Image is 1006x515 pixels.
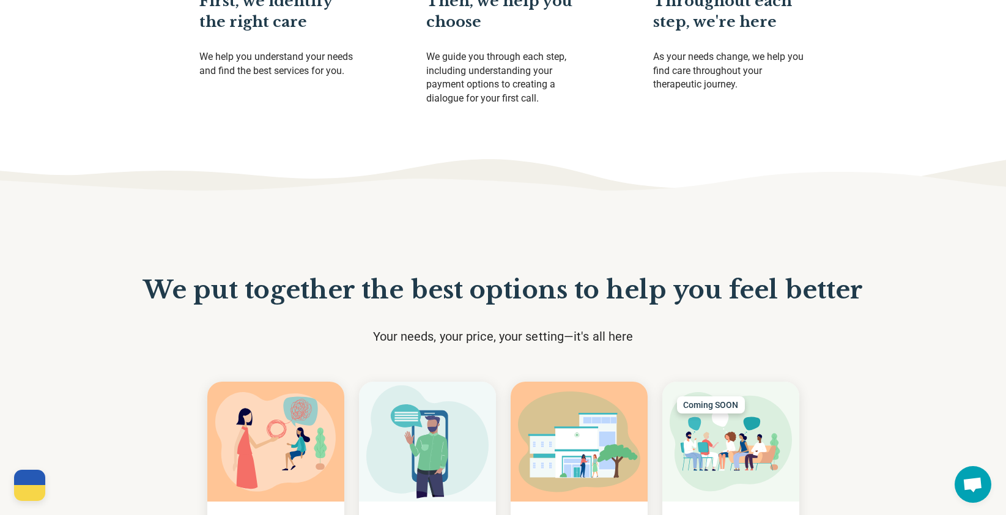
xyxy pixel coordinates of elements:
[363,328,643,345] p: Your needs, your price, your setting—it's all here
[677,396,745,413] div: Coming SOON
[653,50,807,91] p: As your needs change, we help you find care throughout your therapeutic journey.
[133,272,873,308] p: We put together the best options to help you feel better
[426,50,580,105] p: We guide you through each step, including understanding your payment options to creating a dialog...
[955,466,991,503] a: Open chat
[199,50,353,78] p: We help you understand your needs and find the best services for you.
